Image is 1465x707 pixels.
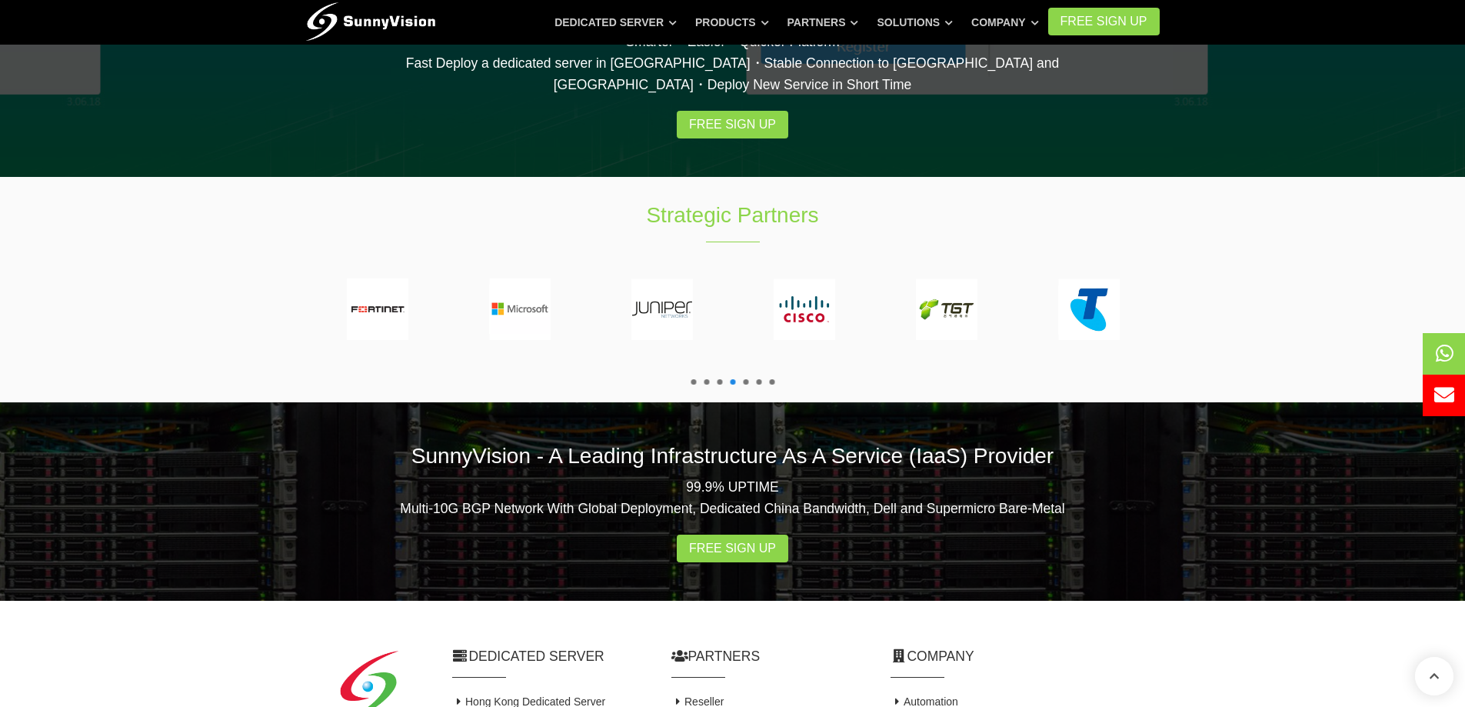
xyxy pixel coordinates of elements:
h2: Partners [671,647,867,666]
h2: Company [891,647,1160,666]
a: Solutions [877,8,953,36]
a: FREE Sign Up [1048,8,1160,35]
h2: Dedicated Server [452,647,648,666]
img: juniper-150.png [631,278,693,340]
a: Partners [787,8,859,36]
p: Smarter・Easier・Quicker Platform Fast Deploy a dedicated server in [GEOGRAPHIC_DATA]・Stable Connec... [306,31,1160,95]
p: 99.9% UPTIME Multi-10G BGP Network With Global Deployment, Dedicated China Bandwidth, Dell and Su... [306,476,1160,519]
img: fortinet-150.png [347,278,408,340]
img: tgs-150.png [916,278,977,340]
a: Dedicated Server [554,8,677,36]
a: Free Sign Up [677,535,788,562]
img: telstra-150.png [1058,278,1120,340]
img: cisco-150.png [774,278,835,340]
h1: Strategic Partners [477,200,989,230]
img: microsoft-150.png [489,278,551,340]
a: Products [695,8,769,36]
a: Free Sign Up [677,111,788,138]
h2: SunnyVision - A Leading Infrastructure As A Service (IaaS) Provider [306,441,1160,471]
a: Company [971,8,1039,36]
